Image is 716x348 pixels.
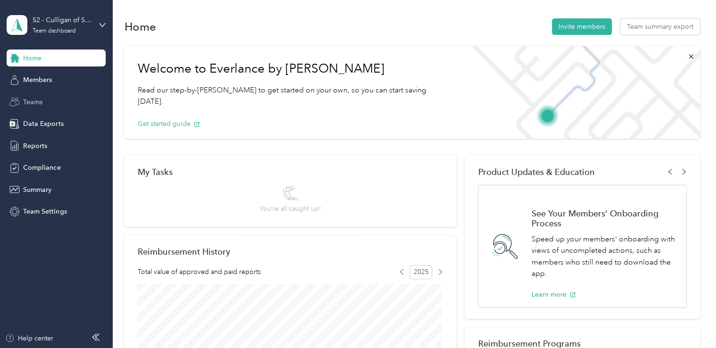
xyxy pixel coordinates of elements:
div: My Tasks [137,167,443,177]
span: Home [23,53,42,63]
span: Team Settings [23,207,67,216]
div: Team dashboard [33,28,76,34]
h1: Home [124,22,156,32]
p: Speed up your members' onboarding with views of uncompleted actions, such as members who still ne... [531,233,676,280]
h1: See Your Members' Onboarding Process [531,208,676,228]
button: Get started guide [137,119,200,129]
iframe: Everlance-gr Chat Button Frame [663,295,716,348]
div: 52 - Culligan of Sylmar [33,15,92,25]
img: Welcome to everlance [462,46,700,139]
span: Teams [23,97,42,107]
span: 2025 [409,265,432,279]
button: Invite members [552,18,612,35]
button: Help center [5,333,53,343]
span: Compliance [23,163,60,173]
p: Read our step-by-[PERSON_NAME] to get started on your own, so you can start saving [DATE]. [137,84,448,108]
span: Data Exports [23,119,63,129]
span: Reports [23,141,47,151]
span: Product Updates & Education [478,167,594,177]
button: Team summary export [620,18,700,35]
h2: Reimbursement History [137,247,230,257]
span: Members [23,75,52,85]
button: Learn more [531,290,576,299]
h1: Welcome to Everlance by [PERSON_NAME] [137,61,448,76]
span: Summary [23,185,51,195]
span: Total value of approved and paid reports [137,267,260,277]
span: You’re all caught up! [260,204,321,214]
